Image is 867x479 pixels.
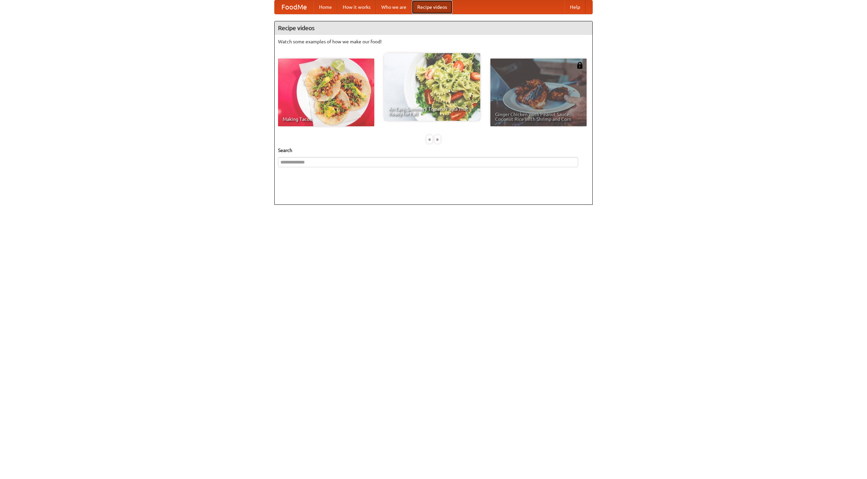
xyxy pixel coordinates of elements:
a: An Easy, Summery Tomato Pasta That's Ready for Fall [384,53,480,121]
div: « [426,135,432,144]
div: » [435,135,441,144]
a: How it works [337,0,376,14]
a: Home [314,0,337,14]
a: Making Tacos [278,59,374,126]
h5: Search [278,147,589,154]
a: Help [565,0,586,14]
a: Who we are [376,0,412,14]
a: Recipe videos [412,0,452,14]
h4: Recipe videos [275,21,592,35]
span: An Easy, Summery Tomato Pasta That's Ready for Fall [389,107,475,116]
img: 483408.png [576,62,583,69]
a: FoodMe [275,0,314,14]
span: Making Tacos [283,117,369,122]
p: Watch some examples of how we make our food! [278,38,589,45]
